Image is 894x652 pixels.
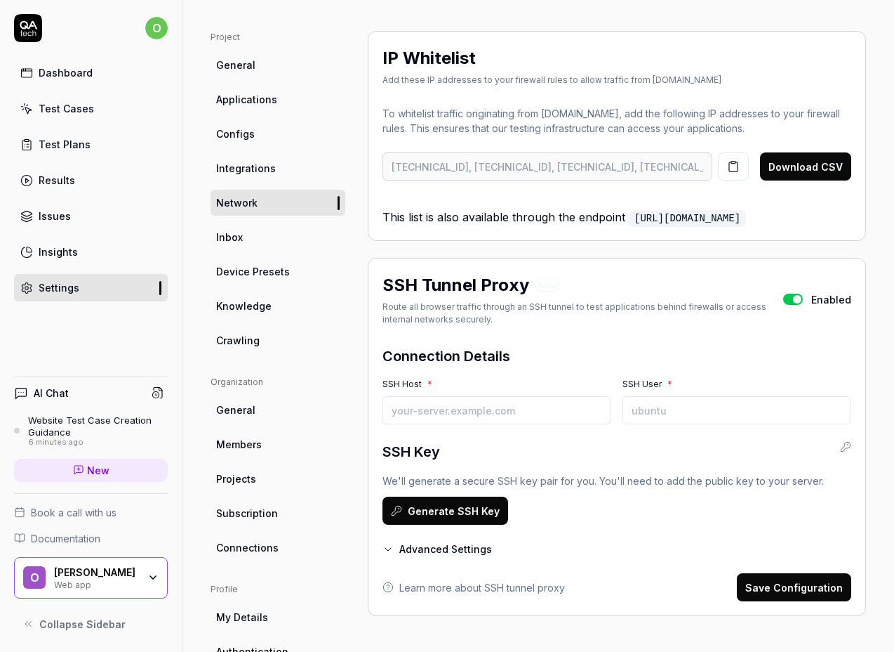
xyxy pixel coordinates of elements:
div: Website Test Case Creation Guidance [28,415,168,438]
a: Test Cases [14,95,168,122]
h3: SSH Key [382,441,440,462]
span: Crawling [216,333,260,348]
button: O[PERSON_NAME]Web app [14,557,168,599]
span: Book a call with us [31,505,116,520]
button: o [145,14,168,42]
span: Device Presets [216,264,290,279]
a: Device Presets [211,259,345,285]
span: Documentation [31,531,100,546]
div: Project [211,31,345,44]
span: Configs [216,126,255,141]
button: Collapse Sidebar [14,610,168,638]
span: Enabled [811,292,851,307]
span: My Details [216,610,268,625]
p: To whitelist traffic originating from [DOMAIN_NAME], add the following IP addresses to your firew... [382,106,851,136]
span: Integrations [216,161,276,176]
div: Issues [39,209,71,223]
div: Insights [39,244,78,259]
a: Connections [211,535,345,561]
a: Settings [14,274,168,301]
div: Route all browser traffic through an SSH tunnel to test applications behind firewalls or access i... [382,301,783,326]
a: Applications [211,86,345,112]
a: Dashboard [14,59,168,86]
a: Issues [14,202,168,230]
h3: Connection Details [382,346,510,367]
a: Results [14,167,168,194]
a: Integrations [211,155,345,181]
a: Learn more about SSH tunnel proxy [399,580,565,595]
span: Applications [216,92,277,107]
span: Network [216,195,258,210]
p: This list is also available through the endpoint [382,197,851,226]
span: O [23,566,46,589]
label: SSH Host [382,378,611,391]
a: Book a call with us [14,505,168,520]
a: [URL][DOMAIN_NAME] [629,210,746,227]
button: Save Configuration [737,573,851,601]
span: General [216,58,255,72]
span: Knowledge [216,299,272,313]
a: Projects [211,466,345,492]
button: Generate SSH Key [382,497,508,525]
input: your-server.example.com [382,396,611,424]
a: Inbox [211,224,345,250]
a: Members [211,431,345,457]
a: New [14,459,168,482]
div: Dashboard [39,65,93,80]
div: Add these IP addresses to your firewall rules to allow traffic from [DOMAIN_NAME] [382,74,721,86]
span: Projects [216,471,256,486]
button: Advanced Settings [382,542,492,556]
div: 6 minutes ago [28,438,168,448]
span: Beta [535,280,559,292]
a: Network [211,190,345,216]
span: Collapse Sidebar [39,617,126,632]
a: My Details [211,604,345,630]
a: Documentation [14,531,168,546]
a: Test Plans [14,131,168,158]
span: Connections [216,540,279,555]
span: Inbox [216,230,243,244]
div: Test Cases [39,101,94,116]
a: General [211,52,345,78]
span: New [87,463,109,478]
span: Subscription [216,506,278,521]
button: Copy [718,152,749,181]
a: Insights [14,238,168,266]
div: Oliver [54,566,138,579]
a: Configs [211,121,345,147]
div: Organization [211,376,345,389]
span: o [145,17,168,39]
div: Web app [54,578,138,589]
h2: IP Whitelist [382,46,476,71]
span: Members [216,437,262,452]
a: Crawling [211,327,345,353]
label: SSH User [622,378,851,391]
a: Website Test Case Creation Guidance6 minutes ago [14,415,168,447]
div: Settings [39,280,79,295]
span: General [216,403,255,417]
a: Subscription [211,500,345,526]
p: We'll generate a secure SSH key pair for you. You'll need to add the public key to your server. [382,474,851,488]
a: General [211,397,345,423]
div: Results [39,173,75,188]
div: Test Plans [39,137,91,152]
input: ubuntu [622,396,851,424]
div: Profile [211,583,345,596]
h2: SSH Tunnel Proxy [382,273,529,298]
button: Download CSV [760,152,851,181]
h4: AI Chat [34,386,69,400]
a: Knowledge [211,293,345,319]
